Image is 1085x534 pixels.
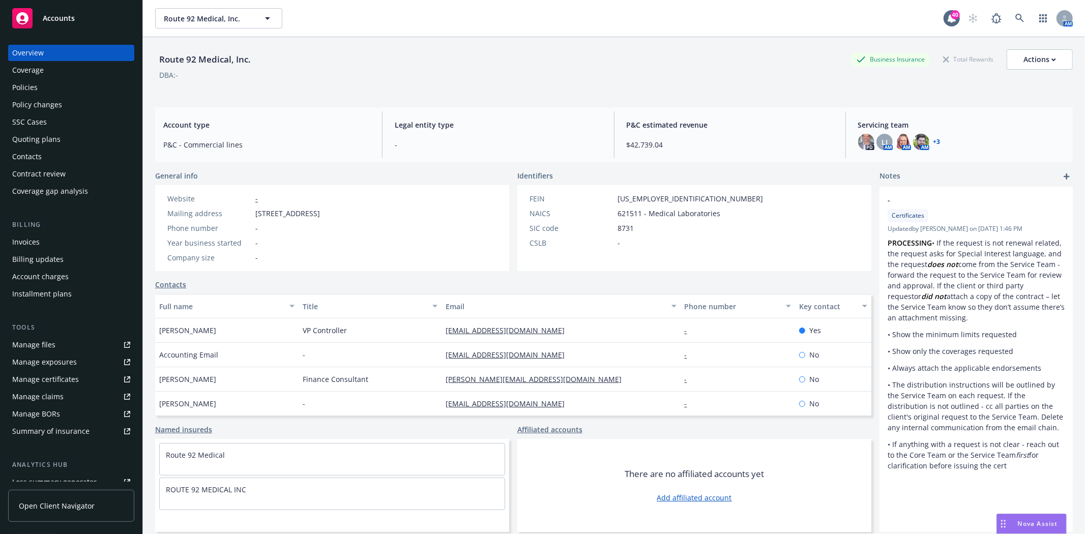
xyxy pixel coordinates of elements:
[895,134,911,150] img: photo
[12,149,42,165] div: Contacts
[12,45,44,61] div: Overview
[927,259,958,269] em: does not
[882,137,888,147] span: LI
[255,194,258,203] a: -
[167,193,251,204] div: Website
[8,45,134,61] a: Overview
[8,149,134,165] a: Contacts
[685,350,695,360] a: -
[809,349,819,360] span: No
[12,114,47,130] div: SSC Cases
[155,279,186,290] a: Contacts
[996,514,1067,534] button: Nova Assist
[892,211,924,220] span: Certificates
[888,238,1065,323] p: • If the request is not renewal related, the request asks for Special Interest language, and the ...
[685,301,780,312] div: Phone number
[446,399,573,408] a: [EMAIL_ADDRESS][DOMAIN_NAME]
[446,350,573,360] a: [EMAIL_ADDRESS][DOMAIN_NAME]
[12,79,38,96] div: Policies
[166,485,246,494] a: ROUTE 92 MEDICAL INC
[8,406,134,422] a: Manage BORs
[685,325,695,335] a: -
[685,374,695,384] a: -
[299,294,442,318] button: Title
[888,439,1065,471] p: • If anything with a request is not clear - reach out to the Core Team or the Service Team for cl...
[858,134,874,150] img: photo
[8,251,134,268] a: Billing updates
[12,251,64,268] div: Billing updates
[8,220,134,230] div: Billing
[8,114,134,130] a: SSC Cases
[164,13,252,24] span: Route 92 Medical, Inc.
[163,139,370,150] span: P&C - Commercial lines
[858,120,1065,130] span: Servicing team
[167,252,251,263] div: Company size
[888,195,1038,205] span: -
[888,329,1065,340] p: • Show the minimum limits requested
[933,139,941,145] a: +3
[12,354,77,370] div: Manage exposures
[12,406,60,422] div: Manage BORs
[12,389,64,405] div: Manage claims
[618,223,634,233] span: 8731
[255,223,258,233] span: -
[167,238,251,248] div: Year business started
[627,139,833,150] span: $42,739.04
[8,79,134,96] a: Policies
[530,238,613,248] div: CSLB
[255,252,258,263] span: -
[921,291,947,301] em: did not
[517,424,582,435] a: Affiliated accounts
[888,363,1065,373] p: • Always attach the applicable endorsements
[517,170,553,181] span: Identifiers
[159,349,218,360] span: Accounting Email
[159,398,216,409] span: [PERSON_NAME]
[997,514,1010,533] div: Drag to move
[1016,450,1029,460] em: first
[809,325,821,336] span: Yes
[657,492,732,503] a: Add affiliated account
[155,294,299,318] button: Full name
[166,450,225,460] a: Route 92 Medical
[913,134,929,150] img: photo
[888,224,1065,233] span: Updated by [PERSON_NAME] on [DATE] 1:46 PM
[155,170,198,181] span: General info
[8,389,134,405] a: Manage claims
[852,53,930,66] div: Business Insurance
[1061,170,1073,183] a: add
[809,374,819,384] span: No
[888,238,932,248] strong: PROCESSING
[303,349,305,360] span: -
[303,398,305,409] span: -
[888,346,1065,357] p: • Show only the coverages requested
[8,460,134,470] div: Analytics hub
[8,269,134,285] a: Account charges
[159,301,283,312] div: Full name
[8,474,134,490] a: Loss summary generator
[255,238,258,248] span: -
[167,223,251,233] div: Phone number
[8,322,134,333] div: Tools
[879,187,1073,479] div: -CertificatesUpdatedby [PERSON_NAME] on [DATE] 1:46 PMPROCESSING• If the request is not renewal r...
[625,468,764,480] span: There are no affiliated accounts yet
[12,474,97,490] div: Loss summary generator
[1010,8,1030,28] a: Search
[12,166,66,182] div: Contract review
[951,10,960,19] div: 40
[879,170,900,183] span: Notes
[530,223,613,233] div: SIC code
[8,337,134,353] a: Manage files
[395,139,601,150] span: -
[395,120,601,130] span: Legal entity type
[43,14,75,22] span: Accounts
[446,325,573,335] a: [EMAIL_ADDRESS][DOMAIN_NAME]
[986,8,1007,28] a: Report a Bug
[809,398,819,409] span: No
[12,337,55,353] div: Manage files
[303,374,368,384] span: Finance Consultant
[8,423,134,439] a: Summary of insurance
[618,193,763,204] span: [US_EMPLOYER_IDENTIFICATION_NUMBER]
[446,374,630,384] a: [PERSON_NAME][EMAIL_ADDRESS][DOMAIN_NAME]
[8,354,134,370] a: Manage exposures
[799,301,856,312] div: Key contact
